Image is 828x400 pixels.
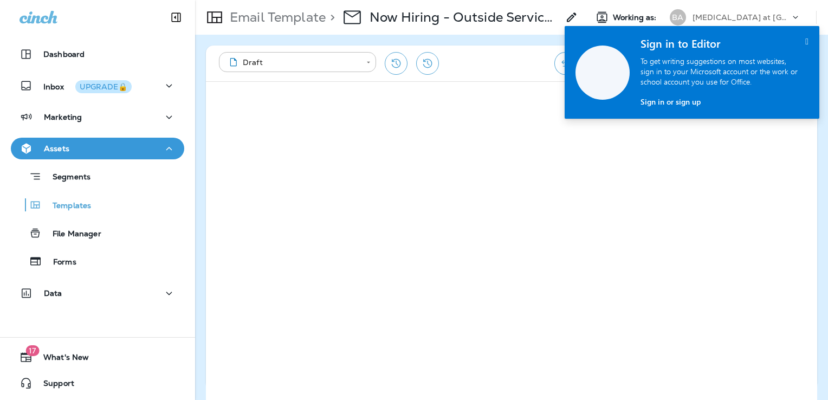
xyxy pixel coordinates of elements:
button: UPGRADE🔒 [75,80,132,93]
button: Templates [11,193,184,216]
button: Forms [11,250,184,273]
button: Collapse Sidebar [161,7,191,28]
div: Draft [227,57,359,68]
div: UPGRADE🔒 [80,83,127,91]
button: Segments [11,165,184,188]
span: Working as: [613,13,659,22]
p: Assets [44,144,69,153]
span: 17 [25,345,39,356]
button: Support [11,372,184,394]
div: BA [670,9,686,25]
p: Inbox [43,80,132,92]
button: Undo [554,52,575,75]
p: File Manager [42,229,101,240]
p: Templates [42,201,91,211]
p: Dashboard [43,50,85,59]
p: Marketing [44,113,82,121]
p: [MEDICAL_DATA] at [GEOGRAPHIC_DATA] [693,13,790,22]
span: What's New [33,353,89,366]
p: Data [44,289,62,298]
button: File Manager [11,222,184,244]
button: Restore from previous version [385,52,407,75]
button: Marketing [11,106,184,128]
button: Assets [11,138,184,159]
p: > [326,9,335,25]
button: Data [11,282,184,304]
p: Email Template [225,9,326,25]
button: View Changelog [416,52,439,75]
button: InboxUPGRADE🔒 [11,75,184,96]
span: Support [33,379,74,392]
button: 17What's New [11,346,184,368]
p: Segments [42,172,90,183]
p: Forms [42,257,76,268]
p: Now Hiring - Outside Services - 9/5 [370,9,559,25]
button: Dashboard [11,43,184,65]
